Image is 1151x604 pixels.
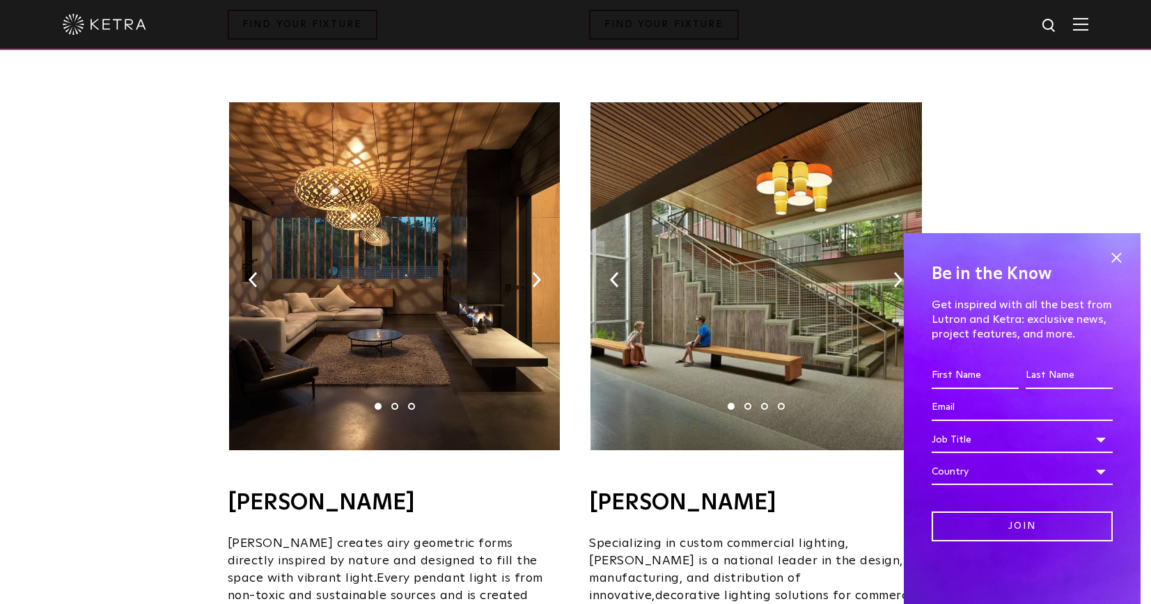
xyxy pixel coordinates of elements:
[590,102,921,450] img: Lumetta_KetraReadySolutions-03.jpg
[932,261,1113,287] h4: Be in the Know
[63,14,146,35] img: ketra-logo-2019-white
[1041,17,1058,35] img: search icon
[893,272,902,287] img: arrow-right-black.svg
[1026,363,1113,389] input: Last Name
[932,427,1113,453] div: Job Title
[932,511,1113,541] input: Join
[589,492,923,514] h4: [PERSON_NAME]
[932,395,1113,421] input: Email
[589,555,903,602] span: is a national leader in the design, manufacturing, and distribution of innovative,
[249,272,258,287] img: arrow-left-black.svg
[589,537,849,550] span: Specializing in custom commercial lighting,
[1073,17,1088,31] img: Hamburger%20Nav.svg
[229,102,560,450] img: TruBridge_KetraReadySolutions-01.jpg
[532,272,541,287] img: arrow-right-black.svg
[228,537,538,585] span: [PERSON_NAME] creates airy geometric forms directly inspired by nature and designed to fill the s...
[932,298,1113,341] p: Get inspired with all the best from Lutron and Ketra: exclusive news, project features, and more.
[228,492,562,514] h4: [PERSON_NAME]
[932,363,1019,389] input: First Name
[932,459,1113,485] div: Country
[610,272,619,287] img: arrow-left-black.svg
[589,555,695,567] span: [PERSON_NAME]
